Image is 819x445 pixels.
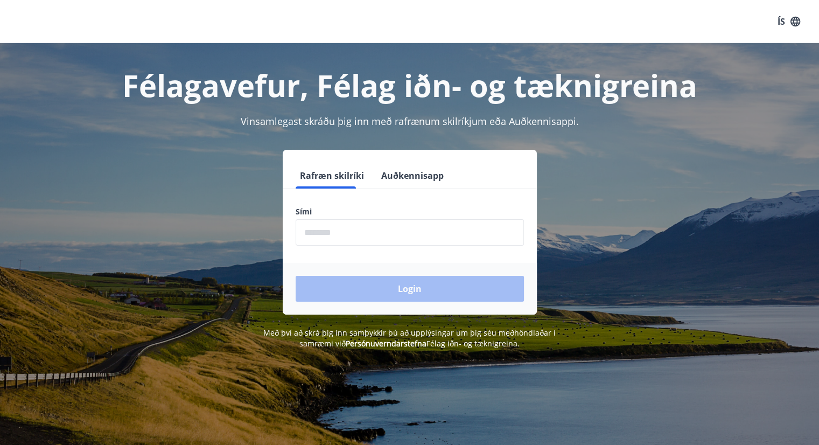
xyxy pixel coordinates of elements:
[35,65,785,106] h1: Félagavefur, Félag iðn- og tæknigreina
[241,115,579,128] span: Vinsamlegast skráðu þig inn með rafrænum skilríkjum eða Auðkennisappi.
[263,328,556,349] span: Með því að skrá þig inn samþykkir þú að upplýsingar um þig séu meðhöndlaðar í samræmi við Félag i...
[346,338,426,349] a: Persónuverndarstefna
[296,206,524,217] label: Sími
[377,163,448,189] button: Auðkennisapp
[772,12,806,31] button: ÍS
[296,163,368,189] button: Rafræn skilríki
